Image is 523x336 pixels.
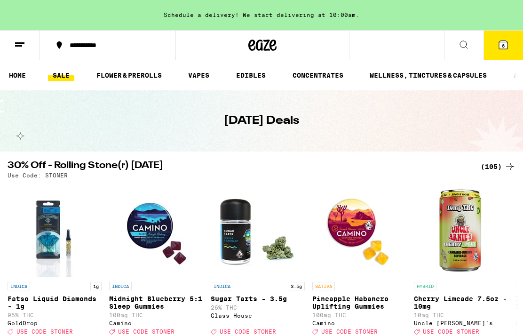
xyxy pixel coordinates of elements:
[231,70,270,81] a: EDIBLES
[481,161,515,172] a: (105)
[414,282,436,290] p: HYBRID
[312,183,406,277] img: Camino - Pineapple Habanero Uplifting Gummies
[109,312,203,318] p: 100mg THC
[8,320,102,326] div: GoldDrop
[211,282,233,290] p: INDICA
[109,320,203,326] div: Camino
[423,328,479,335] span: USE CODE STONER
[8,282,30,290] p: INDICA
[312,312,406,318] p: 100mg THC
[92,70,166,81] a: FLOWER & PREROLLS
[365,70,491,81] a: WELLNESS, TINCTURES & CAPSULES
[109,295,203,310] p: Midnight Blueberry 5:1 Sleep Gummies
[321,328,378,335] span: USE CODE STONER
[183,70,214,81] a: VAPES
[8,312,102,318] p: 95% THC
[414,320,508,326] div: Uncle [PERSON_NAME]'s
[483,31,523,60] button: 6
[224,113,299,129] h1: [DATE] Deals
[17,183,92,277] img: GoldDrop - Fatso Liquid Diamonds - 1g
[48,70,74,81] a: SALE
[288,70,348,81] a: CONCENTRATES
[4,70,31,81] a: HOME
[502,43,505,48] span: 6
[414,183,508,277] img: Uncle Arnie's - Cherry Limeade 7.5oz - 10mg
[211,312,305,319] div: Glass House
[288,282,305,290] p: 3.5g
[8,161,469,172] h2: 30% Off - Rolling Stone(r) [DATE]
[8,295,102,310] p: Fatso Liquid Diamonds - 1g
[414,312,508,318] p: 10mg THC
[312,282,335,290] p: SATIVA
[90,282,102,290] p: 1g
[109,282,132,290] p: INDICA
[312,295,406,310] p: Pineapple Habanero Uplifting Gummies
[109,183,203,277] img: Camino - Midnight Blueberry 5:1 Sleep Gummies
[16,328,73,335] span: USE CODE STONER
[211,295,305,303] p: Sugar Tarts - 3.5g
[211,304,305,311] p: 26% THC
[414,295,508,310] p: Cherry Limeade 7.5oz - 10mg
[312,320,406,326] div: Camino
[8,172,68,178] p: Use Code: STONER
[118,328,174,335] span: USE CODE STONER
[220,328,276,335] span: USE CODE STONER
[211,183,305,277] img: Glass House - Sugar Tarts - 3.5g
